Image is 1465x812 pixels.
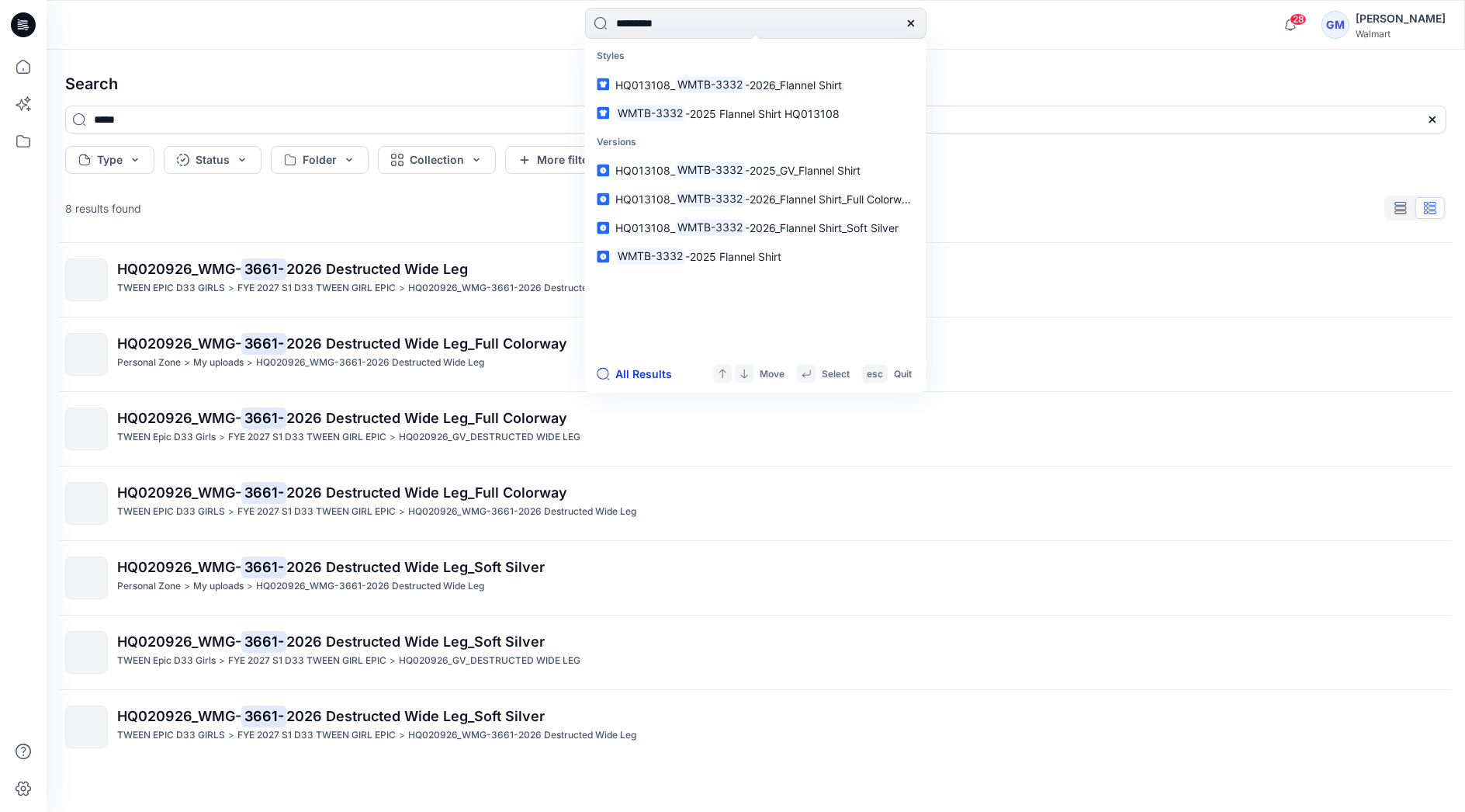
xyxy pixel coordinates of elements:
p: > [399,504,405,520]
a: HQ020926_WMG-3661-2026 Destructed Wide Leg_Full ColorwayTWEEN EPIC D33 GIRLS>FYE 2027 S1 D33 TWEE... [56,473,1456,534]
p: > [219,429,225,446]
span: 2026 Destructed Wide Leg_Full Colorway [286,410,567,426]
p: 8 results found [65,200,141,217]
span: HQ020926_WMG- [117,410,241,426]
mark: WMTB-3332 [615,248,685,265]
span: -2025_GV_Flannel Shirt [745,164,861,177]
p: esc [867,366,883,382]
p: > [184,355,190,371]
span: 2026 Destructed Wide Leg_Soft Silver [286,708,545,724]
p: > [219,653,225,669]
span: 2026 Destructed Wide Leg_Soft Silver [286,633,545,650]
p: TWEEN EPIC D33 GIRLS [117,504,225,520]
p: FYE 2027 S1 D33 TWEEN GIRL EPIC [237,504,396,520]
p: TWEEN EPIC D33 GIRLS [117,727,225,744]
p: Select [822,366,850,382]
div: GM [1321,11,1349,39]
span: HQ013108_ [615,78,675,91]
p: HQ020926_WMG-3661-2026 Destructed Wide Leg [256,578,484,595]
p: FYE 2027 S1 D33 TWEEN GIRL EPIC [228,653,386,669]
button: Collection [378,146,496,174]
p: FYE 2027 S1 D33 TWEEN GIRL EPIC [237,280,396,297]
p: Personal Zone [117,578,181,595]
button: Folder [271,146,369,174]
span: -2025 Flannel Shirt HQ013108 [685,106,840,120]
p: My uploads [193,355,244,371]
span: HQ013108_ [615,221,675,234]
p: HQ020926_WMG-3661-2026 Destructed Wide Leg [408,727,636,744]
p: > [399,280,405,297]
mark: 3661- [241,332,286,354]
span: 28 [1290,13,1307,26]
a: WMTB-3332-2025 Flannel Shirt HQ013108 [587,99,923,127]
span: -2025 Flannel Shirt [685,250,781,263]
p: HQ020926_GV_DESTRUCTED WIDE LEG [399,429,580,446]
mark: 3661- [241,630,286,652]
a: WMTB-3332-2025 Flannel Shirt [587,242,923,271]
p: TWEEN Epic D33 Girls [117,429,216,446]
span: HQ020926_WMG- [117,633,241,650]
p: HQ020926_WMG-3661-2026 Destructed Wide Leg [408,280,636,297]
span: HQ020926_WMG- [117,559,241,575]
span: HQ020926_WMG- [117,261,241,277]
p: > [247,578,253,595]
div: [PERSON_NAME] [1356,9,1446,28]
button: Type [65,146,154,174]
span: HQ020926_WMG- [117,335,241,352]
button: More filters [505,146,612,174]
a: HQ013108_WMTB-3332-2026_Flannel Shirt [587,70,923,99]
a: HQ013108_WMTB-3332-2026_Flannel Shirt_Soft Silver [587,213,923,242]
span: -2026_Flannel Shirt_Soft Silver [745,221,899,234]
p: Styles [587,42,923,71]
span: HQ020926_WMG- [117,708,241,724]
button: Status [164,146,261,174]
span: HQ013108_ [615,164,675,177]
p: HQ020926_WMG-3661-2026 Destructed Wide Leg [256,355,484,371]
a: HQ020926_WMG-3661-2026 Destructed Wide Leg_Full ColorwayTWEEN Epic D33 Girls>FYE 2027 S1 D33 TWEE... [56,398,1456,460]
p: > [399,727,405,744]
a: HQ020926_WMG-3661-2026 Destructed Wide LegTWEEN EPIC D33 GIRLS>FYE 2027 S1 D33 TWEEN GIRL EPIC>HQ... [56,249,1456,311]
p: Quit [894,366,912,382]
p: Move [760,366,784,382]
p: Versions [587,127,923,156]
p: > [390,653,396,669]
span: 2026 Destructed Wide Leg_Full Colorway [286,335,567,352]
a: HQ013108_WMTB-3332-2026_Flannel Shirt_Full Colorway [587,185,923,213]
a: HQ020926_WMG-3661-2026 Destructed Wide Leg_Full ColorwayPersonal Zone>My uploads>HQ020926_WMG-366... [56,324,1456,385]
mark: WMTB-3332 [675,190,745,208]
span: 2026 Destructed Wide Leg_Soft Silver [286,559,545,575]
mark: 3661- [241,407,286,429]
h4: Search [53,62,1459,106]
span: HQ020926_WMG- [117,484,241,501]
span: 2026 Destructed Wide Leg_Full Colorway [286,484,567,501]
p: > [390,429,396,446]
p: > [228,727,234,744]
span: -2026_Flannel Shirt_Full Colorway [745,193,914,206]
a: HQ013108_WMTB-3332-2025_GV_Flannel Shirt [587,156,923,185]
span: -2026_Flannel Shirt [745,78,842,91]
p: My uploads [193,578,244,595]
p: FYE 2027 S1 D33 TWEEN GIRL EPIC [228,429,386,446]
p: HQ020926_GV_DESTRUCTED WIDE LEG [399,653,580,669]
p: HQ020926_WMG-3661-2026 Destructed Wide Leg [408,504,636,520]
a: HQ020926_WMG-3661-2026 Destructed Wide Leg_Soft SilverTWEEN EPIC D33 GIRLS>FYE 2027 S1 D33 TWEEN ... [56,696,1456,758]
p: > [184,578,190,595]
p: FYE 2027 S1 D33 TWEEN GIRL EPIC [237,727,396,744]
span: HQ013108_ [615,193,675,206]
a: HQ020926_WMG-3661-2026 Destructed Wide Leg_Soft SilverTWEEN Epic D33 Girls>FYE 2027 S1 D33 TWEEN ... [56,622,1456,683]
mark: WMTB-3332 [675,161,745,179]
p: > [228,280,234,297]
mark: 3661- [241,705,286,727]
mark: 3661- [241,556,286,578]
mark: WMTB-3332 [675,75,745,93]
mark: 3661- [241,258,286,279]
button: All Results [597,365,682,383]
p: Personal Zone [117,355,181,371]
p: TWEEN EPIC D33 GIRLS [117,280,225,297]
mark: WMTB-3332 [675,219,745,237]
p: > [247,355,253,371]
a: HQ020926_WMG-3661-2026 Destructed Wide Leg_Soft SilverPersonal Zone>My uploads>HQ020926_WMG-3661-... [56,547,1456,609]
p: TWEEN Epic D33 Girls [117,653,216,669]
mark: 3661- [241,481,286,503]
